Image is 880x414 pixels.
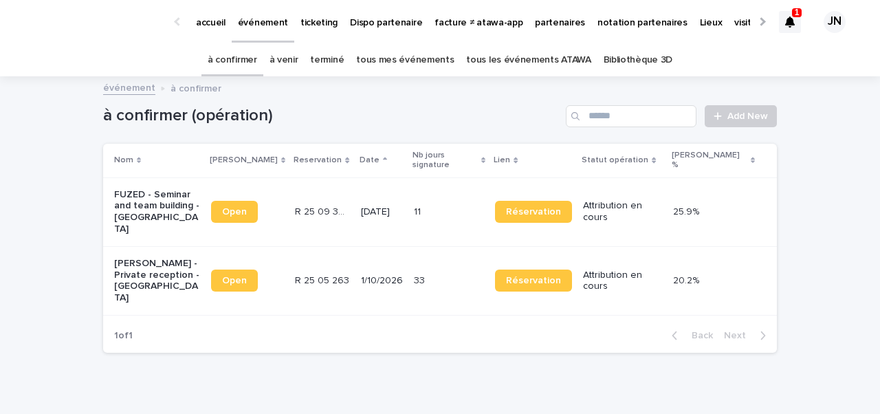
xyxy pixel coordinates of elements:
[211,201,258,223] a: Open
[356,44,454,76] a: tous mes événements
[103,246,777,315] tr: [PERSON_NAME] - Private reception - [GEOGRAPHIC_DATA]OpenR 25 05 263R 25 05 263 1/10/20263333 Rés...
[495,270,572,292] a: Réservation
[27,8,161,36] img: Ls34BcGeRexTGTNfXpUC
[672,148,747,173] p: [PERSON_NAME] %
[414,272,428,287] p: 33
[582,153,648,168] p: Statut opération
[269,44,298,76] a: à venir
[114,258,200,304] p: [PERSON_NAME] - Private reception - [GEOGRAPHIC_DATA]
[361,275,403,287] p: 1/10/2026
[412,148,478,173] p: Nb jours signature
[414,204,423,218] p: 11
[211,270,258,292] a: Open
[583,200,662,224] p: Attribution en cours
[103,177,777,246] tr: FUZED - Seminar and team building - [GEOGRAPHIC_DATA]OpenR 25 09 395R 25 09 395 [DATE]1111 Réserv...
[506,207,561,217] span: Réservation
[360,153,379,168] p: Date
[294,153,342,168] p: Reservation
[718,329,777,342] button: Next
[103,79,155,95] a: événement
[170,80,221,95] p: à confirmer
[103,319,144,353] p: 1 of 1
[210,153,278,168] p: [PERSON_NAME]
[103,106,560,126] h1: à confirmer (opération)
[222,276,247,285] span: Open
[566,105,696,127] input: Search
[114,153,133,168] p: Nom
[208,44,257,76] a: à confirmer
[466,44,591,76] a: tous les événements ATAWA
[705,105,777,127] a: Add New
[824,11,846,33] div: JN
[222,207,247,217] span: Open
[673,272,702,287] p: 20.2%
[673,204,702,218] p: 25.9%
[114,189,200,235] p: FUZED - Seminar and team building - [GEOGRAPHIC_DATA]
[494,153,510,168] p: Lien
[795,8,800,17] p: 1
[295,204,353,218] p: R 25 09 395
[779,11,801,33] div: 1
[724,331,754,340] span: Next
[310,44,344,76] a: terminé
[683,331,713,340] span: Back
[661,329,718,342] button: Back
[727,111,768,121] span: Add New
[361,206,403,218] p: [DATE]
[604,44,672,76] a: Bibliothèque 3D
[506,276,561,285] span: Réservation
[583,270,662,293] p: Attribution en cours
[495,201,572,223] a: Réservation
[295,272,352,287] p: R 25 05 263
